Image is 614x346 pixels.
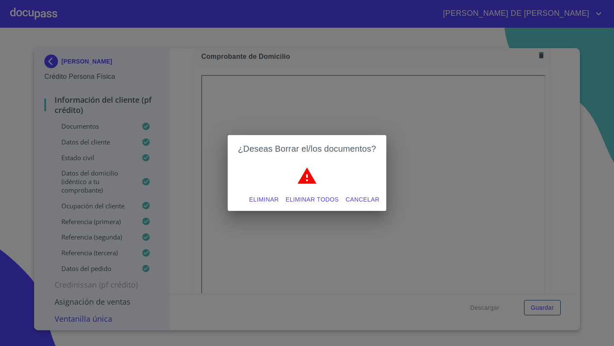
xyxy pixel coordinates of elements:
[238,142,376,156] h2: ¿Deseas Borrar el/los documentos?
[346,194,379,205] span: Cancelar
[249,194,278,205] span: Eliminar
[282,192,342,208] button: Eliminar todos
[342,192,383,208] button: Cancelar
[286,194,339,205] span: Eliminar todos
[246,192,282,208] button: Eliminar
